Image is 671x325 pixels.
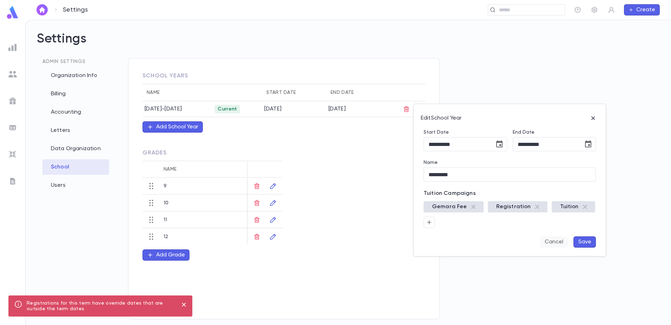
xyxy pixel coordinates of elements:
[421,115,461,122] p: Edit School Year
[581,137,595,151] button: Choose date, selected date is Jul 30, 2026
[513,129,596,135] label: End Date
[540,236,568,248] button: Cancel
[492,203,535,210] span: Registration
[424,129,507,135] label: Start Date
[488,201,547,212] div: Registration
[556,203,583,210] span: Tuition
[178,299,190,310] button: close
[424,160,438,165] label: Name
[552,201,595,212] div: Tuition
[424,190,596,201] p: Tuition Campaigns
[424,201,484,212] div: Gemara Fee
[27,298,173,314] div: Registrations for this term have override dates that are outside the term dates
[428,203,471,210] span: Gemara Fee
[492,137,506,151] button: Choose date, selected date is Sep 3, 2025
[573,236,596,248] button: Save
